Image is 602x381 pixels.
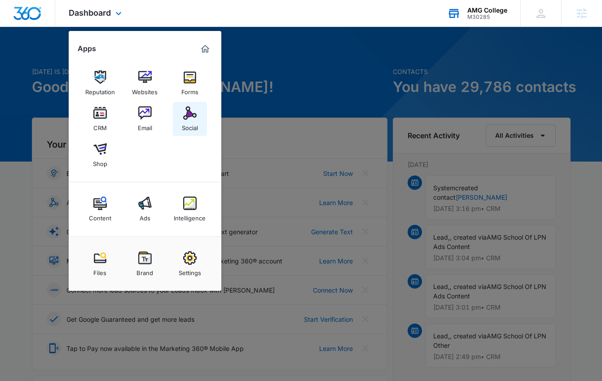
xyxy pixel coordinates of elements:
div: Forms [181,84,198,96]
span: Dashboard [69,8,111,18]
a: Ads [128,192,162,226]
a: Marketing 360® Dashboard [198,42,212,56]
div: Intelligence [174,210,206,222]
a: Email [128,102,162,136]
a: Settings [173,247,207,281]
div: Social [182,120,198,131]
a: Content [83,192,117,226]
a: Social [173,102,207,136]
div: Content [89,210,111,222]
div: Email [138,120,152,131]
div: Reputation [85,84,115,96]
div: CRM [93,120,107,131]
a: Shop [83,138,117,172]
a: Files [83,247,117,281]
a: Forms [173,66,207,100]
div: Files [93,265,106,276]
div: Websites [132,84,158,96]
div: account name [467,7,507,14]
div: account id [467,14,507,20]
div: Settings [179,265,201,276]
a: Reputation [83,66,117,100]
div: Brand [136,265,153,276]
a: CRM [83,102,117,136]
a: Intelligence [173,192,207,226]
div: Ads [140,210,150,222]
h2: Apps [78,44,96,53]
a: Brand [128,247,162,281]
div: Shop [93,156,107,167]
a: Websites [128,66,162,100]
